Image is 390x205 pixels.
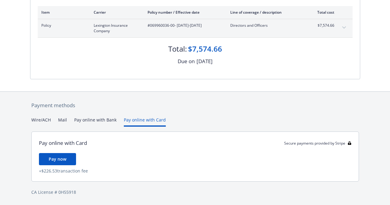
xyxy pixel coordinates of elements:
div: Item [41,10,84,15]
span: $7,574.66 [312,23,334,28]
span: Directors and Officers [230,23,302,28]
div: Total cost [312,10,334,15]
button: Wire/ACH [31,117,51,127]
span: #069960036-00 - [DATE]-[DATE] [148,23,221,28]
div: [DATE] [197,57,213,65]
div: Policy number / Effective date [148,10,221,15]
div: Carrier [94,10,138,15]
span: Policy [41,23,84,28]
button: Pay online with Bank [74,117,117,127]
button: expand content [339,23,349,32]
div: Payment methods [31,101,359,109]
div: Total: [168,44,187,54]
button: Pay now [39,153,76,165]
span: Lexington Insurance Company [94,23,138,34]
span: Pay now [49,156,66,162]
div: CA License # 0H55918 [31,189,359,195]
div: Secure payments provided by Stripe [284,141,351,146]
div: + $226.53 transaction fee [39,168,351,174]
div: Pay online with Card [39,139,87,147]
button: Pay online with Card [124,117,166,127]
div: $7,574.66 [188,44,222,54]
div: Line of coverage / description [230,10,302,15]
div: PolicyLexington Insurance Company#069960036-00- [DATE]-[DATE]Directors and Officers$7,574.66expan... [38,19,353,37]
button: Mail [58,117,67,127]
div: Due on [178,57,195,65]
